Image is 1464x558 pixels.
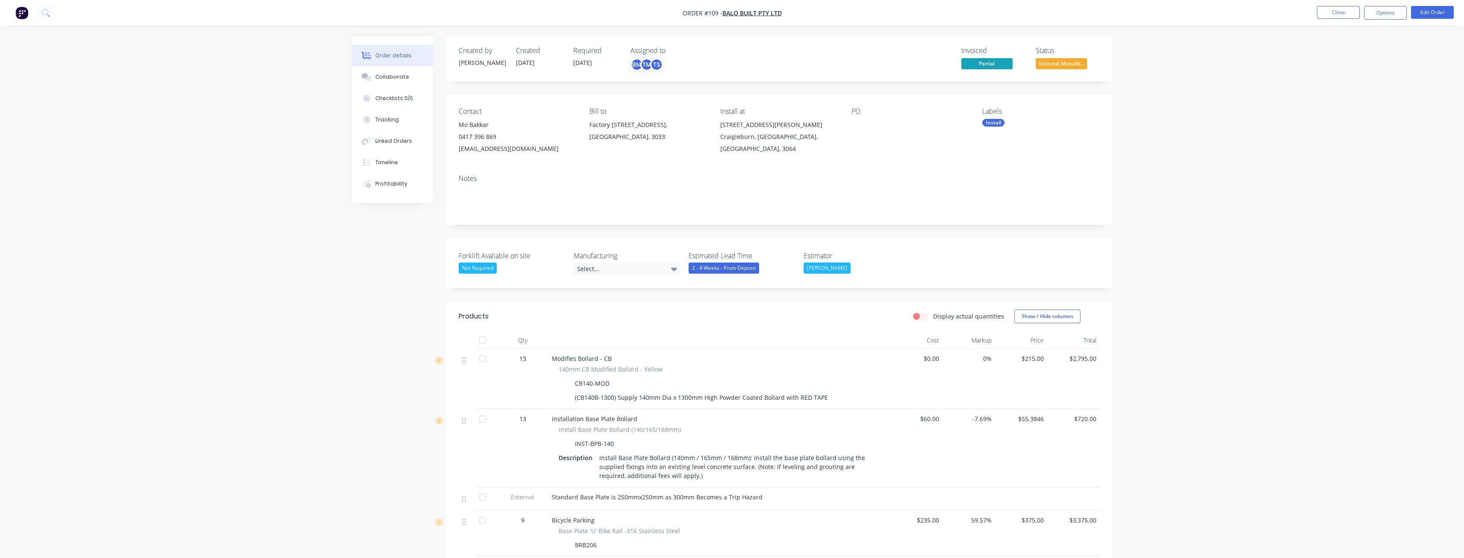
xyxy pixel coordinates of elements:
div: [STREET_ADDRESS][PERSON_NAME]Craigieburn, [GEOGRAPHIC_DATA], [GEOGRAPHIC_DATA], 3064 [720,119,837,155]
div: Checklists 0/0 [375,94,413,102]
div: TS [650,58,663,71]
div: Description [559,452,596,464]
div: Markup [943,332,995,349]
label: Display actual quantities [933,312,1004,321]
div: Notes [459,174,1100,183]
div: Tracking [375,116,399,124]
div: CB140-MOD [571,377,613,390]
div: Contact [459,107,576,115]
div: 2 - 4 Weeks - From Deposit [689,263,759,274]
span: 59.57% [946,516,992,525]
span: Standard Base Plate is 250mmx250mm as 300mm Becomes a Trip Hazard [552,493,763,501]
span: Partial [961,58,1013,69]
div: Install at [720,107,837,115]
span: 13 [519,354,526,363]
button: Show / Hide columns [1014,310,1081,323]
div: Status [1036,47,1100,55]
label: Manufacturing [574,251,680,261]
div: Craigieburn, [GEOGRAPHIC_DATA], [GEOGRAPHIC_DATA], 3064 [720,131,837,155]
div: [GEOGRAPHIC_DATA], 3033 [589,131,707,143]
div: Install [982,119,1004,127]
div: 0417 396 869 [459,131,576,143]
span: $55.3846 [999,414,1044,423]
span: [DATE] [573,59,592,67]
div: BM [630,58,643,71]
span: $2,795.00 [1051,354,1096,363]
button: Close [1317,6,1360,19]
span: External [501,493,545,502]
span: $235.00 [894,516,940,525]
label: Estimator [804,251,910,261]
div: Price [995,332,1048,349]
div: Linked Orders [375,137,412,145]
span: $3,375.00 [1051,516,1096,525]
span: Order #109 - [683,9,722,17]
span: 140mm CB Modified Bollard - Yellow [559,365,663,374]
button: Profitability [352,173,433,195]
div: Invoiced [961,47,1025,55]
div: Order details [375,52,412,59]
span: Base Plate 'U' Bike Rail -316 Stainless Steel [559,526,680,535]
div: INST-BPB-140 [571,437,617,450]
div: [PERSON_NAME] [804,263,851,274]
div: Profitability [375,180,407,188]
div: Bill to [589,107,707,115]
div: Created [516,47,563,55]
span: External Manufa... [1036,58,1087,69]
div: PO [851,107,969,115]
div: Install Base Plate Bollard (140mm / 165mm / 168mm): Install the base plate bollard using the supp... [596,452,880,482]
span: $215.00 [999,354,1044,363]
button: External Manufa... [1036,58,1087,71]
span: [DATE] [516,59,535,67]
button: Timeline [352,152,433,173]
div: Total [1047,332,1100,349]
button: Tracking [352,109,433,130]
div: Qty [497,332,548,349]
span: 0% [946,354,992,363]
button: Collaborate [352,66,433,88]
div: Select... [574,263,680,275]
div: Timeline [375,159,398,166]
div: [PERSON_NAME] [459,58,506,67]
button: Order details [352,45,433,66]
div: [STREET_ADDRESS][PERSON_NAME] [720,119,837,131]
button: Options [1364,6,1407,20]
span: $60.00 [894,414,940,423]
div: BRB206 [571,539,600,551]
div: (CB140B-1300) Supply 140mm Dia x 1300mm High Powder Coated Bollard with RED TAPE [571,391,831,404]
button: Edit Order [1411,6,1454,19]
span: -7.69% [946,414,992,423]
span: $375.00 [999,516,1044,525]
div: Cost [890,332,943,349]
span: $720.00 [1051,414,1096,423]
div: Not Required [459,263,497,274]
img: Factory [15,6,28,19]
button: BMTMTS [630,58,663,71]
div: Factory [STREET_ADDRESS], [589,119,707,131]
span: 9 [521,516,524,525]
span: Install Base Plate Bollard (140/165/168mm) [559,425,681,434]
a: Balo Built Pty Ltd [722,9,782,17]
div: TM [640,58,653,71]
div: Labels [982,107,1099,115]
span: Modifies Bollard - CB [552,354,612,363]
div: Required [573,47,620,55]
span: 13 [519,414,526,423]
span: Installation Base Plate Bollard [552,415,637,423]
div: Created by [459,47,506,55]
div: Mo Bakkar [459,119,576,131]
div: Assigned to [630,47,716,55]
label: Forklift Avaliable on site [459,251,566,261]
div: [EMAIL_ADDRESS][DOMAIN_NAME] [459,143,576,155]
button: Linked Orders [352,130,433,152]
div: Products [459,311,489,322]
span: Bicycle Parking [552,516,595,524]
div: Collaborate [375,73,409,81]
label: Estimated Lead Time [689,251,795,261]
div: Mo Bakkar0417 396 869[EMAIL_ADDRESS][DOMAIN_NAME] [459,119,576,155]
span: $0.00 [894,354,940,363]
div: Factory [STREET_ADDRESS],[GEOGRAPHIC_DATA], 3033 [589,119,707,146]
button: Checklists 0/0 [352,88,433,109]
